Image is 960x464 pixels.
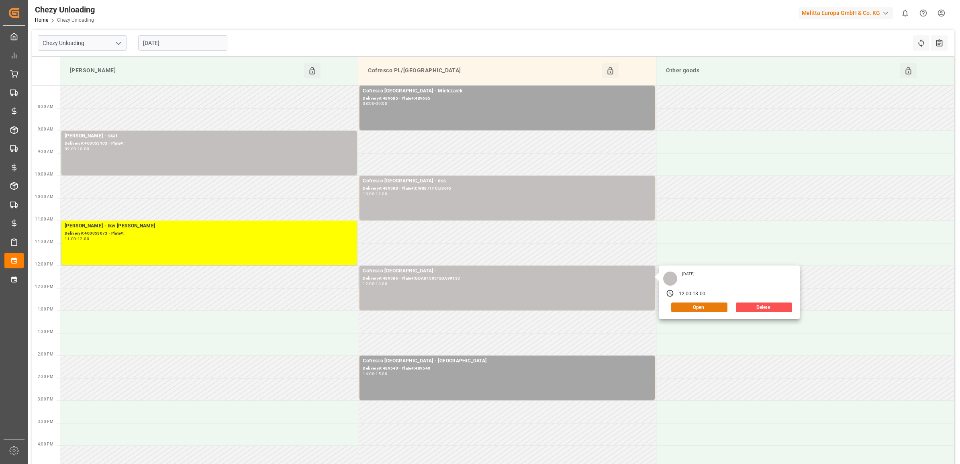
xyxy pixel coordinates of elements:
div: 14:00 [363,372,374,376]
span: 11:00 AM [35,217,53,221]
span: 12:30 PM [35,284,53,289]
button: Help Center [914,4,932,22]
a: Home [35,17,48,23]
div: 08:00 [363,102,374,105]
span: 12:00 PM [35,262,53,266]
div: - [374,192,376,196]
span: 3:00 PM [38,397,53,401]
div: Cofresco PL/[GEOGRAPHIC_DATA] [365,63,602,78]
div: - [76,147,78,151]
div: 11:00 [65,237,76,241]
div: Delivery#:489588 - Plate#:CW8871F CLI86F5 [363,185,652,192]
div: - [374,372,376,376]
span: 8:30 AM [38,104,53,109]
div: Delivery#:489540 - Plate#:489540 [363,365,652,372]
div: Other goods [663,63,900,78]
span: 10:30 AM [35,194,53,199]
span: 9:00 AM [38,127,53,131]
span: 3:30 PM [38,419,53,424]
input: DD.MM.YYYY [138,35,227,51]
span: 9:30 AM [38,149,53,154]
button: Open [671,303,727,312]
div: Delivery#:400053073 - Plate#: [65,230,353,237]
div: 12:00 [78,237,89,241]
div: Delivery#:400053103 - Plate#: [65,140,353,147]
div: Chezy Unloading [35,4,95,16]
div: 10:00 [78,147,89,151]
div: 09:00 [65,147,76,151]
div: 11:00 [376,192,387,196]
span: 1:00 PM [38,307,53,311]
div: 10:00 [363,192,374,196]
span: 11:30 AM [35,239,53,244]
div: [DATE] [679,271,698,277]
button: Delete [736,303,792,312]
div: - [691,290,692,298]
div: 13:00 [376,282,387,286]
span: 2:30 PM [38,374,53,379]
div: 12:00 [679,290,692,298]
div: 12:00 [363,282,374,286]
div: [PERSON_NAME] - lkw [PERSON_NAME] [65,222,353,230]
div: Cofresco [GEOGRAPHIC_DATA] - [GEOGRAPHIC_DATA] [363,357,652,365]
button: Melitta Europa GmbH & Co. KG [799,5,896,20]
div: 15:00 [376,372,387,376]
button: show 0 new notifications [896,4,914,22]
div: - [374,282,376,286]
div: Delivery#:489586 - Plate#:GDA81505/GDA99133 [363,275,652,282]
div: [PERSON_NAME] [67,63,304,78]
div: 13:00 [692,290,705,298]
input: Type to search/select [38,35,127,51]
div: Melitta Europa GmbH & Co. KG [799,7,893,19]
span: 1:30 PM [38,329,53,334]
div: Cofresco [GEOGRAPHIC_DATA] - [363,267,652,275]
span: 2:00 PM [38,352,53,356]
div: Delivery#:489685 - Plate#:489685 [363,95,652,102]
div: Cofresco [GEOGRAPHIC_DATA] - Mielczarek [363,87,652,95]
span: 4:00 PM [38,442,53,446]
div: [PERSON_NAME] - skat [65,132,353,140]
div: - [76,237,78,241]
div: - [374,102,376,105]
div: Cofresco [GEOGRAPHIC_DATA] - dss [363,177,652,185]
button: open menu [112,37,124,49]
span: 10:00 AM [35,172,53,176]
div: 09:00 [376,102,387,105]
